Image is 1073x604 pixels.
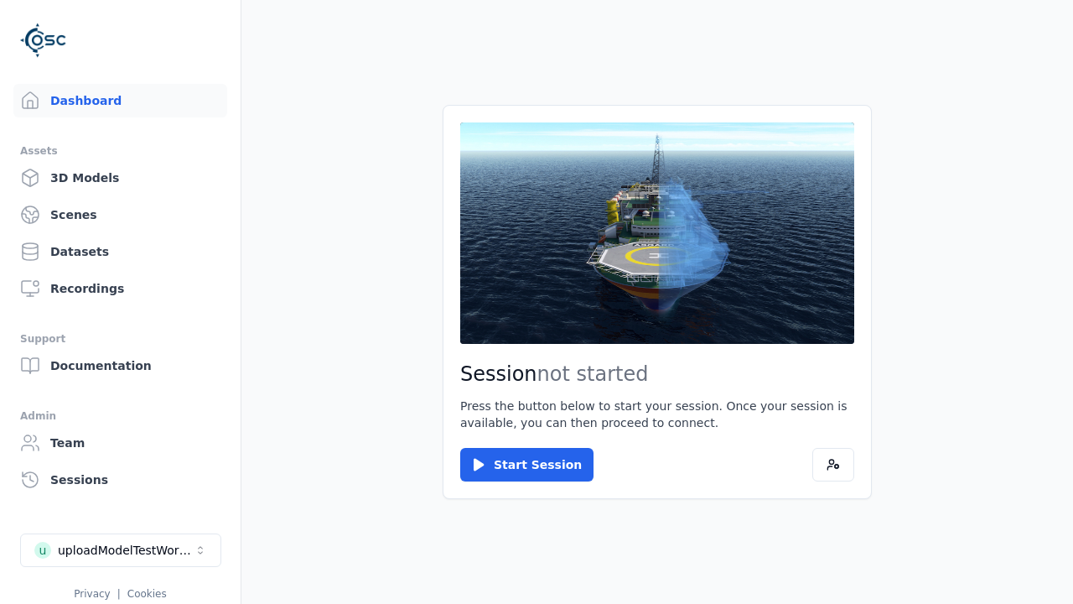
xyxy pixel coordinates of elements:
button: Select a workspace [20,534,221,567]
div: Assets [20,141,220,161]
span: | [117,588,121,600]
a: Cookies [127,588,167,600]
div: Admin [20,406,220,426]
a: Dashboard [13,84,227,117]
span: not started [537,362,649,386]
h2: Session [460,361,854,388]
a: Privacy [74,588,110,600]
a: Documentation [13,349,227,383]
div: u [34,542,51,559]
a: Team [13,426,227,460]
a: Scenes [13,198,227,232]
div: uploadModelTestWorkspace [58,542,194,559]
a: 3D Models [13,161,227,195]
img: Logo [20,17,67,64]
p: Press the button below to start your session. Once your session is available, you can then procee... [460,398,854,431]
a: Datasets [13,235,227,268]
button: Start Session [460,448,594,482]
div: Support [20,329,220,349]
a: Sessions [13,463,227,497]
a: Recordings [13,272,227,305]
